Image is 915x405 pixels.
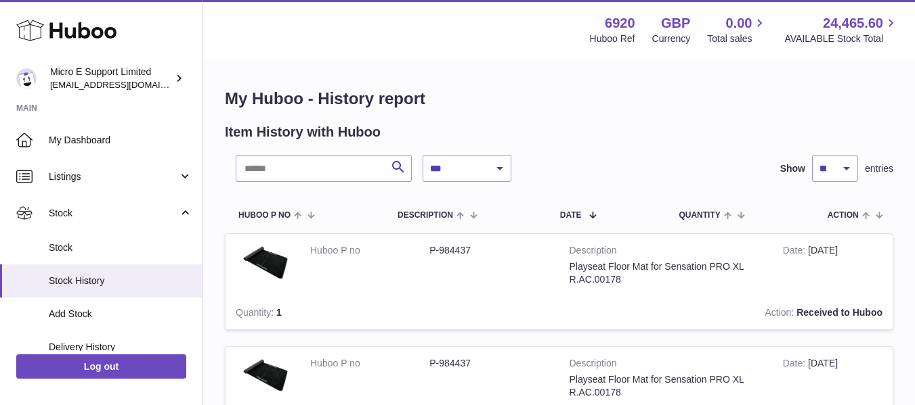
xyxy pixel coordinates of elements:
strong: Quantity [236,307,276,321]
a: 24,465.60 AVAILABLE Stock Total [784,14,899,45]
h2: Item History with Huboo [225,123,381,141]
span: Date [560,211,582,220]
strong: GBP [661,14,690,32]
span: Delivery History [49,341,192,354]
span: Listings [49,170,178,183]
dd: P-984437 [429,357,549,370]
img: $_57.JPG [236,357,290,393]
span: Add Stock [49,308,192,320]
span: 24,465.60 [823,14,883,32]
strong: Action [765,307,797,321]
span: My Dashboard [49,134,192,147]
strong: Description [570,244,763,260]
span: Action [828,211,859,220]
td: [DATE] [773,234,893,296]
img: $_57.JPG [236,244,290,280]
span: [EMAIL_ADDRESS][DOMAIN_NAME] [50,79,199,90]
span: Quantity [679,211,720,220]
strong: Date [783,358,808,372]
span: Stock History [49,275,192,287]
a: Log out [16,354,186,379]
span: 0.00 [726,14,752,32]
span: Stock [49,241,192,254]
h1: My Huboo - History report [225,88,893,110]
img: contact@micropcsupport.com [16,68,37,89]
div: Huboo Ref [590,32,635,45]
td: Playseat Floor Mat for Sensation PRO XL R.AC.00178 [559,234,773,296]
strong: Description [570,357,763,373]
span: Huboo P no [238,211,291,220]
dd: P-984437 [429,244,549,257]
strong: 6920 [605,14,635,32]
dt: Huboo P no [310,357,429,370]
span: AVAILABLE Stock Total [784,32,899,45]
label: Show [780,162,805,175]
strong: Date [783,245,808,259]
span: Description [398,211,453,220]
span: Stock [49,207,178,220]
strong: Received to Huboo [796,307,882,318]
a: 0.00 Total sales [707,14,767,45]
span: entries [865,162,893,175]
dt: Huboo P no [310,244,429,257]
td: 1 [226,296,345,329]
div: Currency [652,32,691,45]
div: Micro E Support Limited [50,66,172,91]
span: Total sales [707,32,767,45]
